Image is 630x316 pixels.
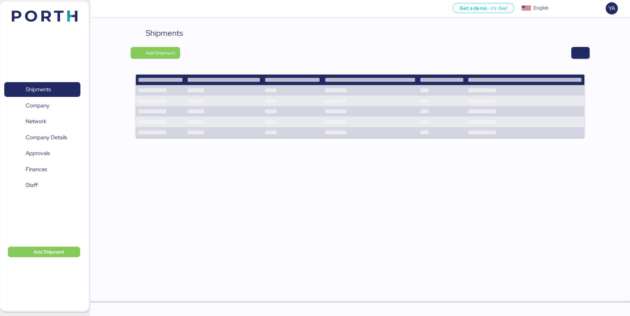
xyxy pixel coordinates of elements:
[131,47,180,59] button: Add Shipment
[4,146,80,161] a: Approvals
[534,5,549,11] div: English
[26,180,38,190] span: Staff
[8,247,80,257] button: Add Shipment
[26,148,50,158] span: Approvals
[146,49,175,57] span: Add Shipment
[26,117,46,126] span: Network
[26,133,67,142] span: Company Details
[26,165,47,174] span: Finances
[26,101,50,110] span: Company
[4,130,80,145] a: Company Details
[94,3,105,14] button: Menu
[4,114,80,129] a: Network
[4,82,80,97] a: Shipments
[4,178,80,193] a: Staff
[4,162,80,177] a: Finances
[26,85,51,94] span: Shipments
[4,98,80,113] a: Company
[146,27,183,39] div: Shipments
[608,4,615,12] span: YA
[33,248,64,256] span: Add Shipment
